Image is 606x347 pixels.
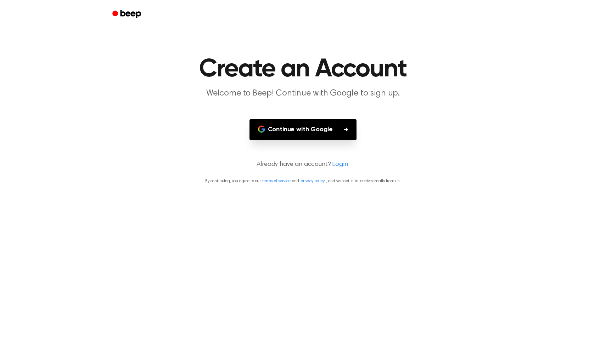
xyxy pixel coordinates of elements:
[107,7,147,21] a: Beep
[249,119,357,140] button: Continue with Google
[9,178,597,184] p: By continuing, you agree to our and , and you opt in to receive emails from us.
[262,179,290,183] a: terms of service
[9,160,597,169] p: Already have an account?
[301,179,325,183] a: privacy policy
[122,57,484,82] h1: Create an Account
[167,88,439,99] p: Welcome to Beep! Continue with Google to sign up.
[332,160,348,169] a: Login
